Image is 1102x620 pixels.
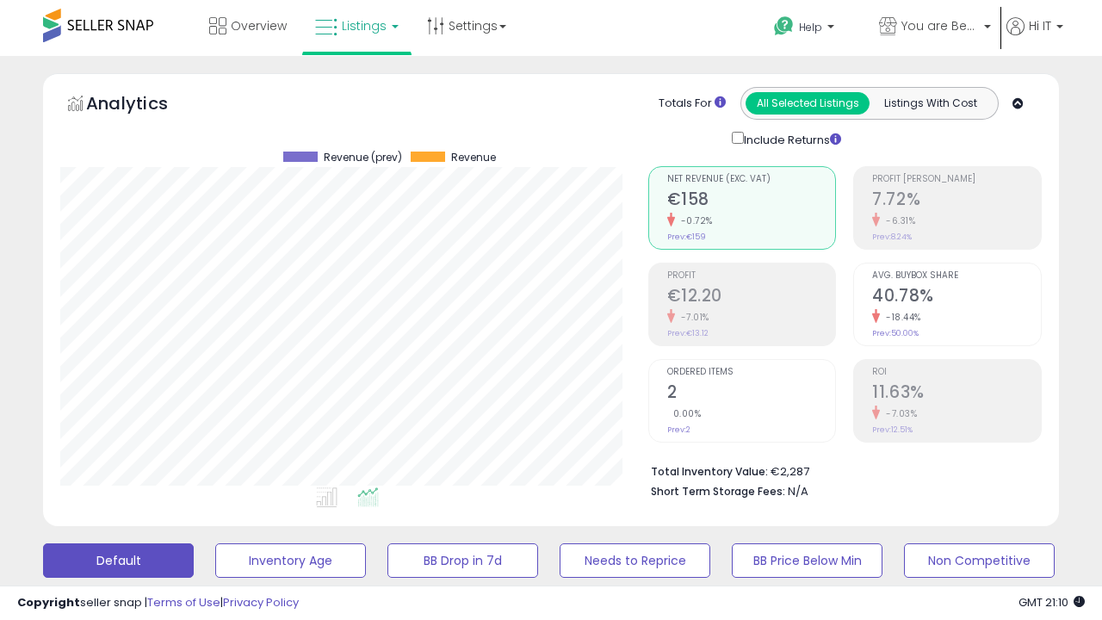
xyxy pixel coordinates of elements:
[760,3,864,56] a: Help
[1018,594,1085,611] span: 2025-08-16 21:10 GMT
[872,232,912,242] small: Prev: 8.24%
[43,543,194,578] button: Default
[732,543,882,578] button: BB Price Below Min
[667,407,702,420] small: 0.00%
[880,214,915,227] small: -6.31%
[651,464,768,479] b: Total Inventory Value:
[215,543,366,578] button: Inventory Age
[901,17,979,34] span: You are Beautiful (IT)
[667,189,836,213] h2: €158
[872,382,1041,406] h2: 11.63%
[659,96,726,112] div: Totals For
[799,20,822,34] span: Help
[223,594,299,611] a: Privacy Policy
[872,189,1041,213] h2: 7.72%
[667,382,836,406] h2: 2
[872,425,913,435] small: Prev: 12.51%
[719,128,861,149] div: Include Returns
[667,175,836,184] span: Net Revenue (Exc. VAT)
[773,15,795,37] i: Get Help
[904,543,1055,578] button: Non Competitive
[231,17,287,34] span: Overview
[872,328,919,338] small: Prev: 50.00%
[880,311,921,324] small: -18.44%
[675,214,713,227] small: -0.72%
[451,152,496,164] span: Revenue
[1029,17,1051,34] span: Hi IT
[788,483,808,499] span: N/A
[387,543,538,578] button: BB Drop in 7d
[17,594,80,611] strong: Copyright
[667,368,836,377] span: Ordered Items
[746,92,870,115] button: All Selected Listings
[1006,17,1063,56] a: Hi IT
[667,286,836,309] h2: €12.20
[651,484,785,499] b: Short Term Storage Fees:
[651,460,1030,480] li: €2,287
[872,368,1041,377] span: ROI
[17,595,299,611] div: seller snap | |
[872,271,1041,281] span: Avg. Buybox Share
[667,271,836,281] span: Profit
[147,594,220,611] a: Terms of Use
[667,328,709,338] small: Prev: €13.12
[667,232,706,242] small: Prev: €159
[880,407,917,420] small: -7.03%
[872,175,1041,184] span: Profit [PERSON_NAME]
[342,17,387,34] span: Listings
[86,91,201,120] h5: Analytics
[324,152,402,164] span: Revenue (prev)
[869,92,993,115] button: Listings With Cost
[872,286,1041,309] h2: 40.78%
[675,311,709,324] small: -7.01%
[667,425,690,435] small: Prev: 2
[560,543,710,578] button: Needs to Reprice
